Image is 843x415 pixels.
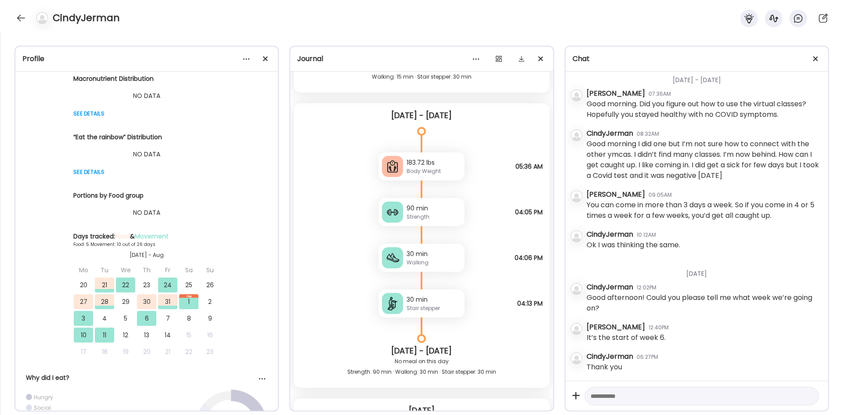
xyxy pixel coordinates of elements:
[301,110,542,121] div: [DATE] - [DATE]
[73,90,220,101] div: NO DATA
[158,344,177,359] div: 21
[158,328,177,343] div: 14
[587,139,821,181] div: Good morning I did one but I’m not sure how to connect with the other ymcas. I didn’t find many c...
[116,328,135,343] div: 12
[73,191,220,200] div: Portions by Food group
[587,322,645,332] div: [PERSON_NAME]
[570,230,583,242] img: bg-avatar-default.svg
[137,263,156,278] div: Th
[407,167,461,175] div: Body Weight
[301,356,542,377] div: No meal on this day Strength: 90 min · Walking: 30 min · Stair stepper: 30 min
[36,12,48,24] img: bg-avatar-default.svg
[570,89,583,101] img: bg-avatar-default.svg
[135,232,169,241] span: Movement
[34,404,51,411] div: Social
[116,278,135,292] div: 22
[587,200,821,221] div: You can come in more than 3 days a week. So if you come in 4 or 5 times a week for a few weeks, y...
[570,352,583,364] img: bg-avatar-default.svg
[407,158,461,167] div: 183.72 lbs
[587,240,680,250] div: Ok I was thinking the same.
[515,254,543,262] span: 04:06 PM
[570,283,583,295] img: bg-avatar-default.svg
[158,278,177,292] div: 24
[587,189,645,200] div: [PERSON_NAME]
[587,259,821,282] div: [DATE]
[137,294,156,309] div: 30
[573,54,821,64] div: Chat
[179,294,198,309] div: 1
[515,208,543,216] span: 04:05 PM
[74,263,93,278] div: Mo
[116,311,135,326] div: 5
[73,133,220,142] div: “Eat the rainbow” Distribution
[116,344,135,359] div: 19
[137,311,156,326] div: 6
[407,259,461,267] div: Walking
[179,328,198,343] div: 15
[95,278,114,292] div: 21
[587,99,821,120] div: Good morning. Did you figure out how to use the virtual classes? Hopefully you stayed healthy wit...
[587,282,633,292] div: CindyJerman
[407,204,461,213] div: 90 min
[200,311,220,326] div: 9
[200,263,220,278] div: Su
[515,162,543,170] span: 05:36 AM
[570,190,583,202] img: bg-avatar-default.svg
[648,90,671,98] div: 07:36AM
[648,324,669,332] div: 12:40PM
[116,263,135,278] div: We
[179,311,198,326] div: 8
[587,229,633,240] div: CindyJerman
[158,263,177,278] div: Fr
[407,249,461,259] div: 30 min
[637,353,658,361] div: 06:27PM
[301,61,542,82] div: No meal on this day Walking: 15 min · Stair stepper: 30 min
[73,241,220,248] div: Food: 5 Movement: 10 out of 26 days
[179,263,198,278] div: Sa
[137,278,156,292] div: 23
[74,278,93,292] div: 20
[137,344,156,359] div: 20
[587,88,645,99] div: [PERSON_NAME]
[95,294,114,309] div: 28
[95,263,114,278] div: Tu
[200,278,220,292] div: 26
[73,149,220,159] div: NO DATA
[74,311,93,326] div: 3
[74,328,93,343] div: 10
[587,351,633,362] div: CindyJerman
[179,278,198,292] div: 25
[73,74,220,83] div: Macronutrient Distribution
[587,292,821,314] div: Good afternoon! Could you please tell me what week we’re going on?
[158,294,177,309] div: 31
[570,323,583,335] img: bg-avatar-default.svg
[407,304,461,312] div: Stair stepper
[116,294,135,309] div: 29
[200,294,220,309] div: 2
[301,346,542,356] div: [DATE] - [DATE]
[517,300,543,307] span: 04:13 PM
[95,328,114,343] div: 11
[115,232,130,241] span: Food
[95,311,114,326] div: 4
[74,294,93,309] div: 27
[73,251,220,259] div: [DATE] - Aug
[26,373,267,383] div: Why did I eat?
[74,344,93,359] div: 17
[587,332,666,343] div: It’s the start of week 6.
[407,213,461,221] div: Strength
[73,207,220,218] div: NO DATA
[407,295,461,304] div: 30 min
[179,294,198,298] div: Aug
[137,328,156,343] div: 13
[53,11,120,25] h4: CindyJerman
[22,54,271,64] div: Profile
[648,191,672,199] div: 09:05AM
[200,344,220,359] div: 23
[637,231,656,239] div: 10:12AM
[95,344,114,359] div: 18
[637,130,659,138] div: 08:32AM
[73,232,220,241] div: Days tracked: &
[297,54,546,64] div: Journal
[587,65,821,88] div: [DATE] - [DATE]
